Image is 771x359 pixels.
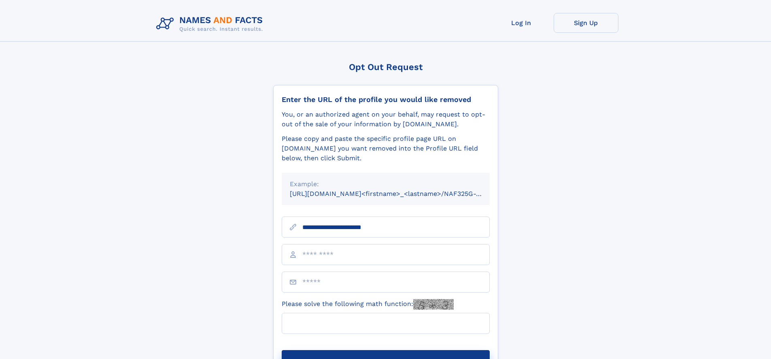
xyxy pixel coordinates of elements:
small: [URL][DOMAIN_NAME]<firstname>_<lastname>/NAF325G-xxxxxxxx [290,190,505,198]
div: Opt Out Request [273,62,498,72]
a: Sign Up [554,13,618,33]
label: Please solve the following math function: [282,299,454,310]
div: Please copy and paste the specific profile page URL on [DOMAIN_NAME] you want removed into the Pr... [282,134,490,163]
div: You, or an authorized agent on your behalf, may request to opt-out of the sale of your informatio... [282,110,490,129]
div: Example: [290,179,482,189]
div: Enter the URL of the profile you would like removed [282,95,490,104]
a: Log In [489,13,554,33]
img: Logo Names and Facts [153,13,270,35]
